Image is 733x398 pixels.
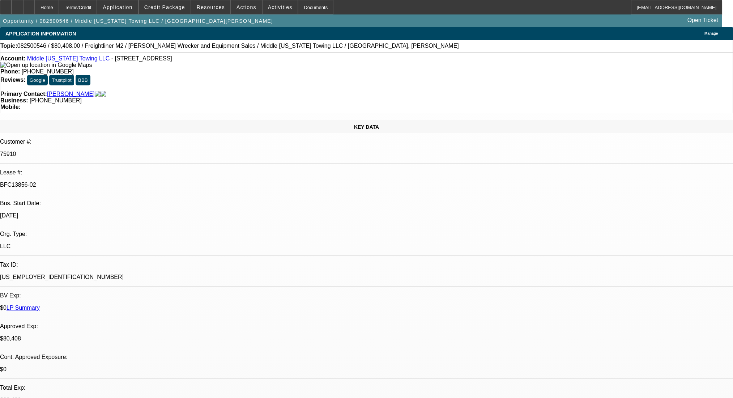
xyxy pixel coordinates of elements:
[191,0,230,14] button: Resources
[144,4,185,10] span: Credit Package
[0,43,17,49] strong: Topic:
[0,55,25,62] strong: Account:
[97,0,138,14] button: Application
[47,91,95,97] a: [PERSON_NAME]
[111,55,172,62] span: - [STREET_ADDRESS]
[3,18,273,24] span: Opportunity / 082500546 / Middle [US_STATE] Towing LLC / [GEOGRAPHIC_DATA][PERSON_NAME]
[27,55,110,62] a: Middle [US_STATE] Towing LLC
[30,97,82,103] span: [PHONE_NUMBER]
[704,31,718,35] span: Manage
[685,14,721,26] a: Open Ticket
[0,62,92,68] a: View Google Maps
[0,104,21,110] strong: Mobile:
[0,91,47,97] strong: Primary Contact:
[0,62,92,68] img: Open up location in Google Maps
[139,0,191,14] button: Credit Package
[95,91,101,97] img: facebook-icon.png
[263,0,298,14] button: Activities
[0,97,28,103] strong: Business:
[17,43,459,49] span: 082500546 / $80,408.00 / Freightliner M2 / [PERSON_NAME] Wrecker and Equipment Sales / Middle [US...
[49,75,74,85] button: Trustpilot
[103,4,132,10] span: Application
[236,4,256,10] span: Actions
[354,124,379,130] span: KEY DATA
[22,68,74,75] span: [PHONE_NUMBER]
[231,0,262,14] button: Actions
[7,305,40,311] a: LP Summary
[0,68,20,75] strong: Phone:
[76,75,90,85] button: BBB
[0,77,25,83] strong: Reviews:
[268,4,293,10] span: Activities
[101,91,106,97] img: linkedin-icon.png
[27,75,48,85] button: Google
[197,4,225,10] span: Resources
[5,31,76,37] span: APPLICATION INFORMATION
